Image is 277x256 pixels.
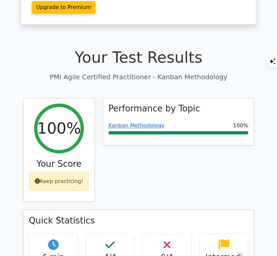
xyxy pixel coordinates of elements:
a: Upgrade to Premium [32,1,95,14]
span: 100% [233,122,248,130]
h3: Performance by Topic [108,103,200,114]
h2: 100% [37,119,81,138]
h3: Your Score [29,159,89,169]
h3: Quick Statistics [29,215,248,225]
h1: Your Test Results [23,48,254,67]
p: PMI Agile Certified Practitioner - Kanban Methodology [23,72,254,82]
a: Kanban Methodology [108,122,164,129]
div: Keep practicing! [29,171,89,191]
